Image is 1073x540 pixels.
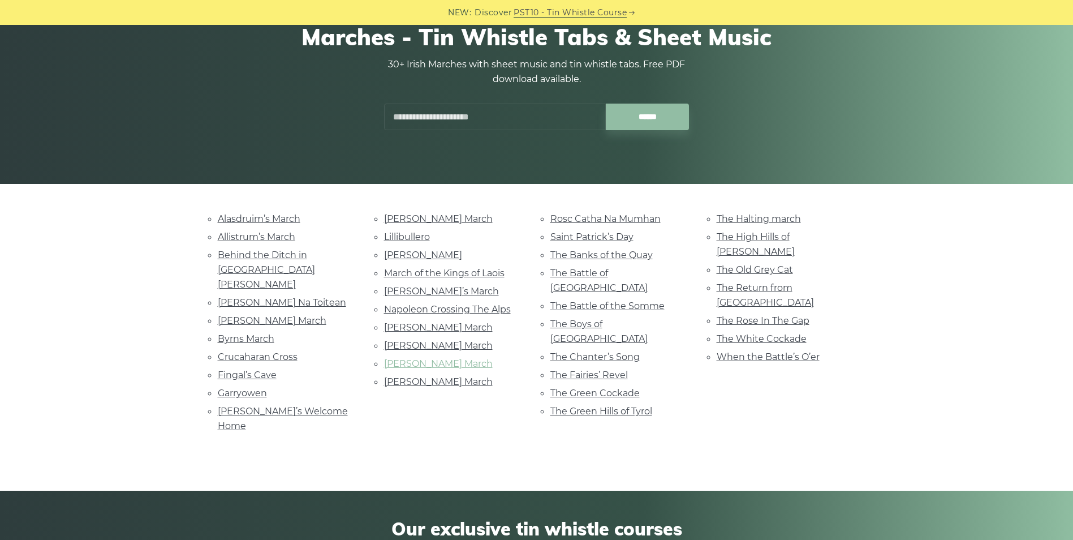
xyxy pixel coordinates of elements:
[218,297,346,308] a: [PERSON_NAME] Na Toitean
[550,250,653,260] a: The Banks of the Quay
[550,370,628,380] a: The Fairies’ Revel
[218,23,856,50] h1: Marches - Tin Whistle Tabs & Sheet Music
[717,315,809,326] a: The Rose In The Gap
[717,282,814,308] a: The Return from [GEOGRAPHIC_DATA]
[717,213,801,224] a: The Halting march
[384,322,493,333] a: [PERSON_NAME] March
[384,57,690,87] p: 30+ Irish Marches with sheet music and tin whistle tabs. Free PDF download available.
[384,268,505,278] a: March of the Kings of Laois
[717,264,793,275] a: The Old Grey Cat
[717,333,807,344] a: The White Cockade
[514,6,627,19] a: PST10 - Tin Whistle Course
[218,352,298,362] a: Crucaharan Cross
[550,319,648,344] a: The Boys of [GEOGRAPHIC_DATA]
[218,250,315,290] a: Behind the Ditch in [GEOGRAPHIC_DATA] [PERSON_NAME]
[550,352,640,362] a: The Chanter’s Song
[218,333,274,344] a: Byrns March
[550,232,634,242] a: Saint Patrick’s Day
[448,6,471,19] span: NEW:
[550,268,648,293] a: The Battle of [GEOGRAPHIC_DATA]
[384,358,493,369] a: [PERSON_NAME] March
[218,315,326,326] a: [PERSON_NAME] March
[384,213,493,224] a: [PERSON_NAME] March
[218,213,300,224] a: Alasdruim’s March
[218,370,277,380] a: Fingal’s Cave
[717,232,795,257] a: The High Hills of [PERSON_NAME]
[218,518,856,539] span: Our exclusive tin whistle courses
[550,406,652,417] a: The Green Hills of Tyrol
[550,388,640,398] a: The Green Cockade
[218,232,295,242] a: Allistrum’s March
[717,352,820,362] a: When the Battle’s O’er
[384,340,493,351] a: [PERSON_NAME] March
[384,286,499,297] a: [PERSON_NAME]’s March
[384,232,430,242] a: Lillibullero
[384,376,493,387] a: [PERSON_NAME] March
[475,6,512,19] span: Discover
[384,250,462,260] a: [PERSON_NAME]
[384,304,511,315] a: Napoleon Crossing The Alps
[218,406,348,431] a: [PERSON_NAME]’s Welcome Home
[218,388,267,398] a: Garryowen
[550,213,661,224] a: Rosc Catha Na Mumhan
[550,301,665,311] a: The Battle of the Somme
